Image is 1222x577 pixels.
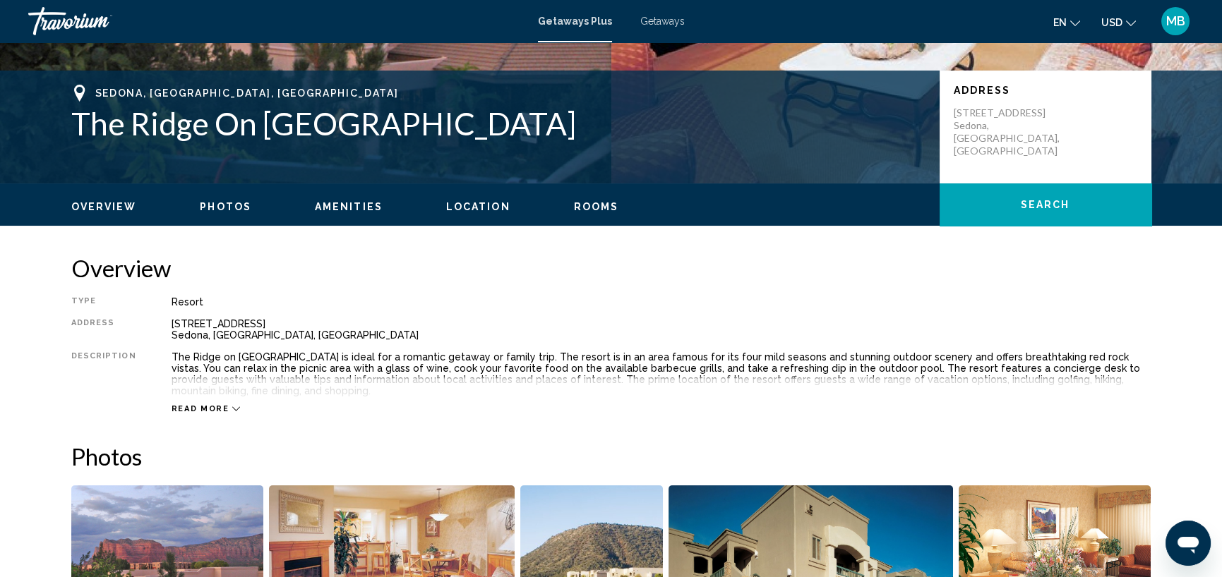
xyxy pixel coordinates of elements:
button: Rooms [574,200,619,213]
button: Overview [71,200,137,213]
button: Change currency [1101,12,1136,32]
span: Overview [71,201,137,212]
span: Search [1021,200,1070,211]
div: Description [71,351,136,396]
button: User Menu [1157,6,1194,36]
div: [STREET_ADDRESS] Sedona, [GEOGRAPHIC_DATA], [GEOGRAPHIC_DATA] [172,318,1151,341]
button: Read more [172,403,241,414]
a: Getaways [640,16,685,27]
button: Location [446,200,510,213]
span: Location [446,201,510,212]
button: Search [940,183,1151,226]
h2: Overview [71,254,1151,282]
span: Rooms [574,201,619,212]
div: Resort [172,296,1151,308]
h1: The Ridge On [GEOGRAPHIC_DATA] [71,105,926,142]
div: Address [71,318,136,341]
a: Getaways Plus [538,16,612,27]
span: en [1053,17,1067,28]
button: Photos [200,200,251,213]
span: Read more [172,404,229,413]
iframe: Button to launch messaging window [1166,521,1211,566]
span: USD [1101,17,1122,28]
h2: Photos [71,442,1151,470]
div: Type [71,296,136,308]
button: Change language [1053,12,1080,32]
a: Travorium [28,7,524,35]
span: Amenities [315,201,383,212]
span: Photos [200,201,251,212]
p: [STREET_ADDRESS] Sedona, [GEOGRAPHIC_DATA], [GEOGRAPHIC_DATA] [954,107,1067,157]
button: Amenities [315,200,383,213]
span: Sedona, [GEOGRAPHIC_DATA], [GEOGRAPHIC_DATA] [95,87,399,99]
div: The Ridge on [GEOGRAPHIC_DATA] is ideal for a romantic getaway or family trip. The resort is in a... [172,351,1151,396]
p: Address [954,85,1137,96]
span: MB [1166,14,1185,28]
